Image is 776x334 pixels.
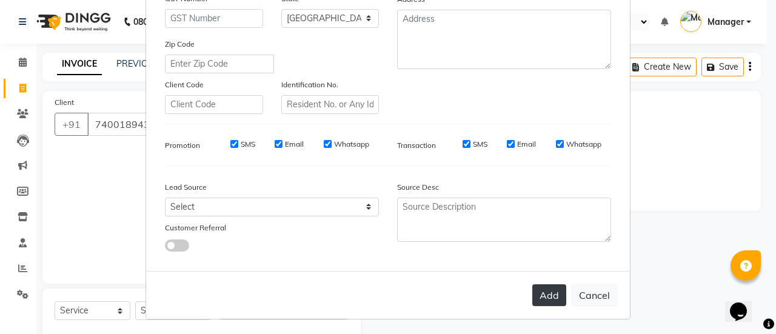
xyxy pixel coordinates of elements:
label: SMS [241,139,255,150]
label: Identification No. [281,79,338,90]
label: SMS [473,139,487,150]
label: Promotion [165,140,200,151]
label: Lead Source [165,182,207,193]
label: Customer Referral [165,222,226,233]
label: Email [285,139,304,150]
iframe: chat widget [725,286,764,322]
button: Cancel [571,284,618,307]
label: Email [517,139,536,150]
button: Add [532,284,566,306]
label: Whatsapp [566,139,601,150]
label: Source Desc [397,182,439,193]
label: Whatsapp [334,139,369,150]
input: Enter Zip Code [165,55,274,73]
label: Zip Code [165,39,195,50]
input: GST Number [165,9,263,28]
label: Client Code [165,79,204,90]
input: Resident No. or Any Id [281,95,380,114]
label: Transaction [397,140,436,151]
input: Client Code [165,95,263,114]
